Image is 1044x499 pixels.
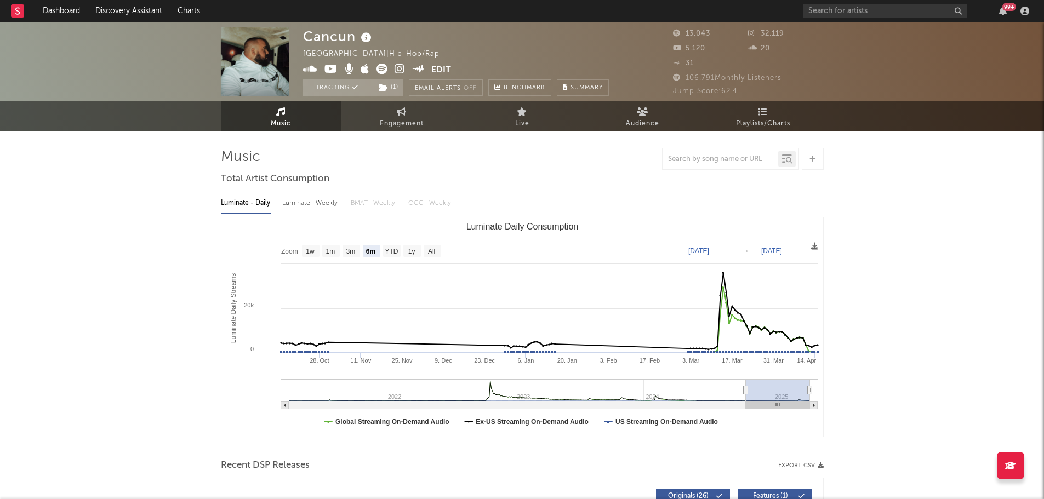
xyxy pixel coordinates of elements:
span: Summary [571,85,603,91]
span: 32.119 [748,30,784,37]
text: 28. Oct [310,357,329,364]
div: Luminate - Weekly [282,194,340,213]
text: [DATE] [688,247,709,255]
a: Live [462,101,583,131]
text: Zoom [281,248,298,255]
text: 6. Jan [517,357,534,364]
span: Live [515,117,529,130]
a: Benchmark [488,79,551,96]
button: Email AlertsOff [409,79,483,96]
span: Recent DSP Releases [221,459,310,472]
span: Jump Score: 62.4 [673,88,738,95]
a: Engagement [341,101,462,131]
span: Engagement [380,117,424,130]
text: 1m [326,248,335,255]
span: 13.043 [673,30,710,37]
span: ( 1 ) [372,79,404,96]
div: Cancun [303,27,374,45]
button: Tracking [303,79,372,96]
input: Search for artists [803,4,967,18]
text: 20. Jan [557,357,577,364]
text: 20k [244,302,254,308]
button: 99+ [999,7,1007,15]
text: 11. Nov [350,357,371,364]
span: 20 [748,45,770,52]
div: [GEOGRAPHIC_DATA] | Hip-Hop/Rap [303,48,452,61]
div: 99 + [1002,3,1016,11]
span: 106.791 Monthly Listeners [673,74,781,82]
text: 25. Nov [391,357,412,364]
text: 1y [408,248,415,255]
span: Music [271,117,291,130]
a: Audience [583,101,703,131]
text: YTD [385,248,398,255]
text: 9. Dec [434,357,452,364]
text: Global Streaming On-Demand Audio [335,418,449,426]
text: 14. Apr [797,357,816,364]
text: Ex-US Streaming On-Demand Audio [476,418,589,426]
text: US Streaming On-Demand Audio [615,418,718,426]
button: Export CSV [778,462,824,469]
input: Search by song name or URL [663,155,778,164]
span: 5.120 [673,45,705,52]
text: Luminate Daily Consumption [466,222,578,231]
text: 1w [306,248,315,255]
em: Off [464,85,477,91]
a: Music [221,101,341,131]
svg: Luminate Daily Consumption [221,217,823,437]
button: Edit [431,64,451,77]
text: 17. Mar [722,357,743,364]
text: All [427,248,435,255]
text: 3. Mar [682,357,700,364]
text: [DATE] [761,247,782,255]
button: Summary [557,79,609,96]
text: 23. Dec [474,357,495,364]
span: Audience [626,117,659,130]
text: 31. Mar [763,357,784,364]
span: Benchmark [504,82,545,95]
text: 3. Feb [600,357,617,364]
text: → [743,247,749,255]
span: 31 [673,60,694,67]
button: (1) [372,79,403,96]
span: Total Artist Consumption [221,173,329,186]
text: 6m [366,248,375,255]
text: Luminate Daily Streams [230,273,237,343]
text: 17. Feb [639,357,659,364]
text: 0 [250,346,253,352]
div: Luminate - Daily [221,194,271,213]
a: Playlists/Charts [703,101,824,131]
span: Playlists/Charts [736,117,790,130]
text: 3m [346,248,355,255]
